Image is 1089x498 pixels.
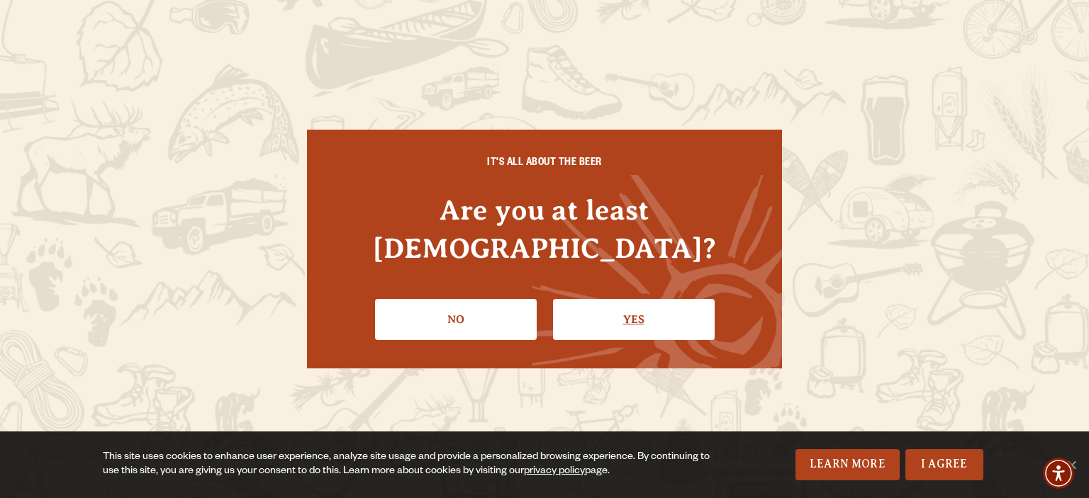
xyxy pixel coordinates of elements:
[103,451,714,479] div: This site uses cookies to enhance user experience, analyze site usage and provide a personalized ...
[375,299,537,340] a: No
[553,299,715,340] a: Confirm I'm 21 or older
[905,449,983,480] a: I Agree
[335,191,754,266] h4: Are you at least [DEMOGRAPHIC_DATA]?
[524,466,585,477] a: privacy policy
[335,158,754,171] h6: IT'S ALL ABOUT THE BEER
[795,449,900,480] a: Learn More
[1043,458,1074,489] div: Accessibility Menu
